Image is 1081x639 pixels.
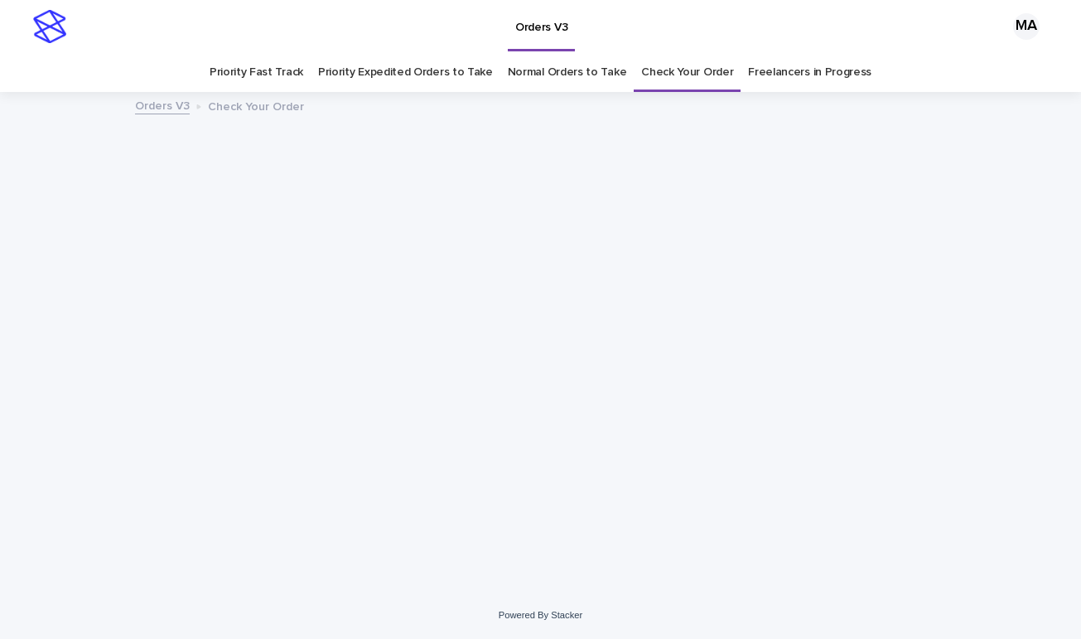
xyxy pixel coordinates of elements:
[1013,13,1040,40] div: MA
[508,53,627,92] a: Normal Orders to Take
[748,53,871,92] a: Freelancers in Progress
[210,53,303,92] a: Priority Fast Track
[641,53,733,92] a: Check Your Order
[499,610,582,620] a: Powered By Stacker
[208,96,304,114] p: Check Your Order
[33,10,66,43] img: stacker-logo-s-only.png
[318,53,493,92] a: Priority Expedited Orders to Take
[135,95,190,114] a: Orders V3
